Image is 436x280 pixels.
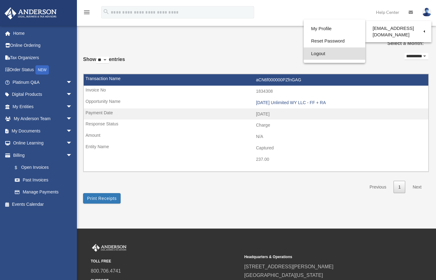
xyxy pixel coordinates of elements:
span: arrow_drop_down [66,125,78,137]
a: Manage Payments [9,186,82,198]
select: Showentries [96,57,109,64]
img: Anderson Advisors Platinum Portal [3,7,58,19]
i: search [103,8,110,15]
a: My Profile [304,22,365,35]
a: My Anderson Teamarrow_drop_down [4,113,82,125]
a: Previous [365,181,391,193]
a: Billingarrow_drop_down [4,149,82,161]
a: Past Invoices [9,174,78,186]
img: User Pic [422,8,431,17]
a: menu [83,11,90,16]
a: My Entitiesarrow_drop_down [4,100,82,113]
a: Reset Password [304,35,365,47]
td: 1834308 [84,86,428,97]
a: Home [4,27,82,39]
a: Online Ordering [4,39,82,52]
span: $ [18,164,21,172]
td: 237.00 [84,154,428,165]
a: 800.706.4741 [91,268,121,274]
span: arrow_drop_down [66,137,78,150]
span: arrow_drop_down [66,100,78,113]
span: arrow_drop_down [66,149,78,162]
a: Tax Organizers [4,51,82,64]
span: arrow_drop_down [66,113,78,125]
i: menu [83,9,90,16]
a: 1 [394,181,405,193]
a: Digital Productsarrow_drop_down [4,88,82,101]
td: Captured [84,142,428,154]
small: Headquarters & Operations [244,254,394,260]
a: [STREET_ADDRESS][PERSON_NAME] [244,264,334,269]
div: [DATE] Unlimited WY LLC - FF + RA [256,100,425,105]
a: Platinum Q&Aarrow_drop_down [4,76,82,88]
td: aCN6f000000PZfnGAG [84,74,428,86]
a: Events Calendar [4,198,82,210]
span: arrow_drop_down [66,76,78,89]
a: $Open Invoices [9,161,82,174]
label: Select a Month: [375,39,424,48]
a: Logout [304,47,365,60]
td: [DATE] [84,108,428,120]
td: N/A [84,131,428,143]
label: Show entries [83,55,125,70]
a: My Documentsarrow_drop_down [4,125,82,137]
small: TOLL FREE [91,258,240,265]
img: Anderson Advisors Platinum Portal [91,244,128,252]
span: arrow_drop_down [66,88,78,101]
div: NEW [35,65,49,75]
td: Charge [84,120,428,131]
a: Order StatusNEW [4,64,82,76]
a: Online Learningarrow_drop_down [4,137,82,149]
a: [EMAIL_ADDRESS][DOMAIN_NAME] [365,22,431,41]
button: Print Receipts [83,193,121,204]
a: [GEOGRAPHIC_DATA][US_STATE] [244,273,323,278]
a: Next [408,181,426,193]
